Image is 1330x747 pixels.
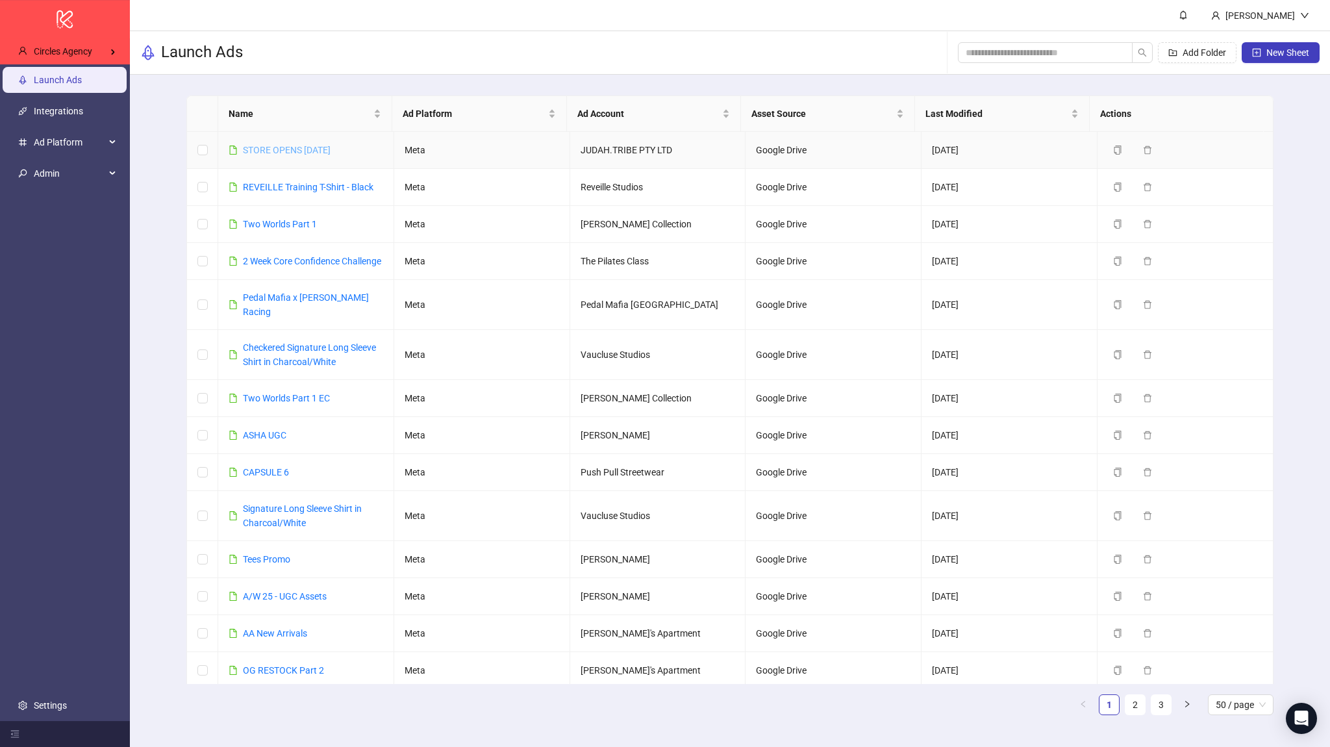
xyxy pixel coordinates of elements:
[1168,48,1177,57] span: folder-add
[243,182,373,192] a: REVEILLE Training T-Shirt - Black
[570,280,746,330] td: Pedal Mafia [GEOGRAPHIC_DATA]
[394,280,570,330] td: Meta
[394,417,570,454] td: Meta
[1090,96,1264,132] th: Actions
[229,220,238,229] span: file
[570,206,746,243] td: [PERSON_NAME] Collection
[570,380,746,417] td: [PERSON_NAME] Collection
[1113,511,1122,520] span: copy
[1099,695,1119,715] a: 1
[915,96,1089,132] th: Last Modified
[922,243,1098,280] td: [DATE]
[922,615,1098,652] td: [DATE]
[570,578,746,615] td: [PERSON_NAME]
[243,342,376,367] a: Checkered Signature Long Sleeve Shirt in Charcoal/White
[925,107,1068,121] span: Last Modified
[243,628,307,639] a: AA New Arrivals
[577,107,720,121] span: Ad Account
[18,138,27,147] span: number
[741,96,915,132] th: Asset Source
[394,132,570,169] td: Meta
[1143,555,1152,564] span: delete
[922,417,1098,454] td: [DATE]
[1216,695,1266,715] span: 50 / page
[1143,666,1152,675] span: delete
[243,292,369,317] a: Pedal Mafia x [PERSON_NAME] Racing
[161,42,243,63] h3: Launch Ads
[243,219,317,229] a: Two Worlds Part 1
[1143,511,1152,520] span: delete
[746,615,922,652] td: Google Drive
[570,615,746,652] td: [PERSON_NAME]'s Apartment
[1143,629,1152,638] span: delete
[1073,694,1094,715] button: left
[922,578,1098,615] td: [DATE]
[403,107,545,121] span: Ad Platform
[1242,42,1320,63] button: New Sheet
[1183,47,1226,58] span: Add Folder
[570,417,746,454] td: [PERSON_NAME]
[922,491,1098,541] td: [DATE]
[229,107,371,121] span: Name
[392,96,566,132] th: Ad Platform
[1138,48,1147,57] span: search
[229,350,238,359] span: file
[394,652,570,689] td: Meta
[746,206,922,243] td: Google Drive
[922,330,1098,380] td: [DATE]
[1158,42,1236,63] button: Add Folder
[243,591,327,601] a: A/W 25 - UGC Assets
[140,45,156,60] span: rocket
[746,417,922,454] td: Google Drive
[229,592,238,601] span: file
[746,132,922,169] td: Google Drive
[1125,695,1145,715] a: 2
[243,256,381,266] a: 2 Week Core Confidence Challenge
[1113,468,1122,477] span: copy
[229,468,238,477] span: file
[922,652,1098,689] td: [DATE]
[1143,257,1152,266] span: delete
[243,665,324,676] a: OG RESTOCK Part 2
[1151,695,1171,715] a: 3
[1113,431,1122,440] span: copy
[243,554,290,564] a: Tees Promo
[1177,694,1198,715] li: Next Page
[1143,431,1152,440] span: delete
[243,393,330,403] a: Two Worlds Part 1 EC
[1113,592,1122,601] span: copy
[1113,666,1122,675] span: copy
[751,107,894,121] span: Asset Source
[229,257,238,266] span: file
[1266,47,1309,58] span: New Sheet
[922,454,1098,491] td: [DATE]
[570,541,746,578] td: [PERSON_NAME]
[570,243,746,280] td: The Pilates Class
[1113,394,1122,403] span: copy
[1179,10,1188,19] span: bell
[394,169,570,206] td: Meta
[1113,629,1122,638] span: copy
[570,454,746,491] td: Push Pull Streetwear
[922,132,1098,169] td: [DATE]
[1208,694,1274,715] div: Page Size
[34,75,82,85] a: Launch Ads
[1113,555,1122,564] span: copy
[229,629,238,638] span: file
[218,96,392,132] th: Name
[229,431,238,440] span: file
[229,300,238,309] span: file
[1113,146,1122,155] span: copy
[1300,11,1309,20] span: down
[394,615,570,652] td: Meta
[1143,146,1152,155] span: delete
[570,132,746,169] td: JUDAH.TRIBE PTY LTD
[243,430,286,440] a: ASHA UGC
[746,578,922,615] td: Google Drive
[229,666,238,675] span: file
[746,169,922,206] td: Google Drive
[1143,468,1152,477] span: delete
[10,729,19,739] span: menu-fold
[570,652,746,689] td: [PERSON_NAME]'s Apartment
[922,169,1098,206] td: [DATE]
